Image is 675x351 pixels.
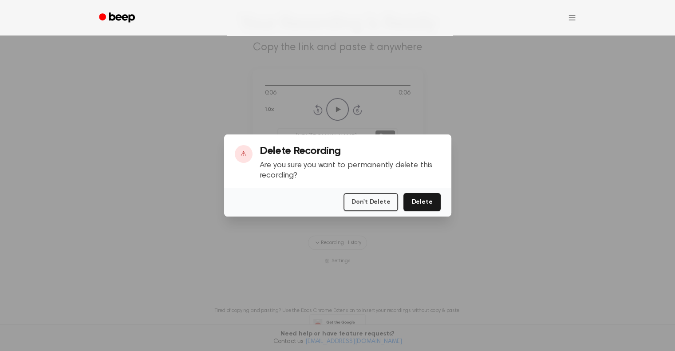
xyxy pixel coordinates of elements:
[403,193,440,211] button: Delete
[93,9,143,27] a: Beep
[235,145,253,163] div: ⚠
[260,161,441,181] p: Are you sure you want to permanently delete this recording?
[260,145,441,157] h3: Delete Recording
[561,7,583,28] button: Open menu
[343,193,398,211] button: Don't Delete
